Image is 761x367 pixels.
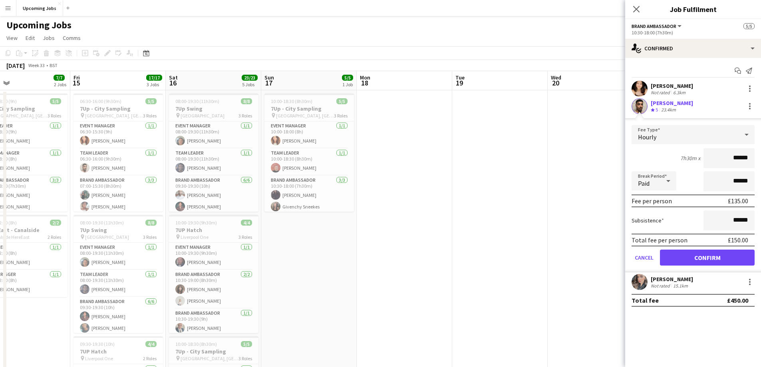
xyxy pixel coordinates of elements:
button: Brand Ambassador [632,23,683,29]
div: [DATE] [6,61,25,69]
div: [PERSON_NAME] [651,82,693,89]
a: Jobs [40,33,58,43]
button: Upcoming Jobs [16,0,63,16]
div: 15.1km [672,283,689,289]
span: Brand Ambassador [632,23,676,29]
div: Not rated [651,283,672,289]
div: BST [50,62,58,68]
span: Paid [638,179,650,187]
div: Not rated [651,89,672,95]
button: Confirm [660,250,755,266]
span: Hourly [638,133,656,141]
a: View [3,33,21,43]
div: 23.4km [660,107,678,113]
label: Subsistence [632,217,664,224]
span: Comms [63,34,81,42]
div: Total fee [632,296,659,304]
div: Confirmed [625,39,761,58]
span: Week 33 [26,62,46,68]
div: Fee per person [632,197,672,205]
a: Edit [22,33,38,43]
span: 5 [656,107,658,113]
span: View [6,34,18,42]
div: Total fee per person [632,236,687,244]
span: Jobs [43,34,55,42]
div: 10:30-18:00 (7h30m) [632,30,755,36]
a: Comms [60,33,84,43]
button: Cancel [632,250,657,266]
div: £150.00 [728,236,748,244]
span: Edit [26,34,35,42]
div: £135.00 [728,197,748,205]
div: [PERSON_NAME] [651,99,693,107]
div: 6.3km [672,89,687,95]
div: 7h30m x [680,155,700,162]
div: [PERSON_NAME] [651,276,693,283]
div: £450.00 [727,296,748,304]
h3: Job Fulfilment [625,4,761,14]
span: 5/5 [743,23,755,29]
h1: Upcoming Jobs [6,19,72,31]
